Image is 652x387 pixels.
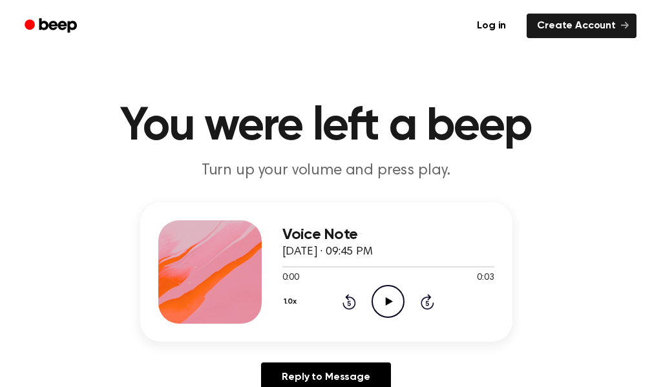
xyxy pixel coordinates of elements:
a: Create Account [527,14,636,38]
span: 0:00 [282,271,299,285]
h3: Voice Note [282,226,494,244]
span: 0:03 [477,271,494,285]
a: Log in [464,11,519,41]
h1: You were left a beep [16,103,636,150]
a: Beep [16,14,89,39]
span: [DATE] · 09:45 PM [282,246,373,258]
p: Turn up your volume and press play. [78,160,574,182]
button: 1.0x [282,291,302,313]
